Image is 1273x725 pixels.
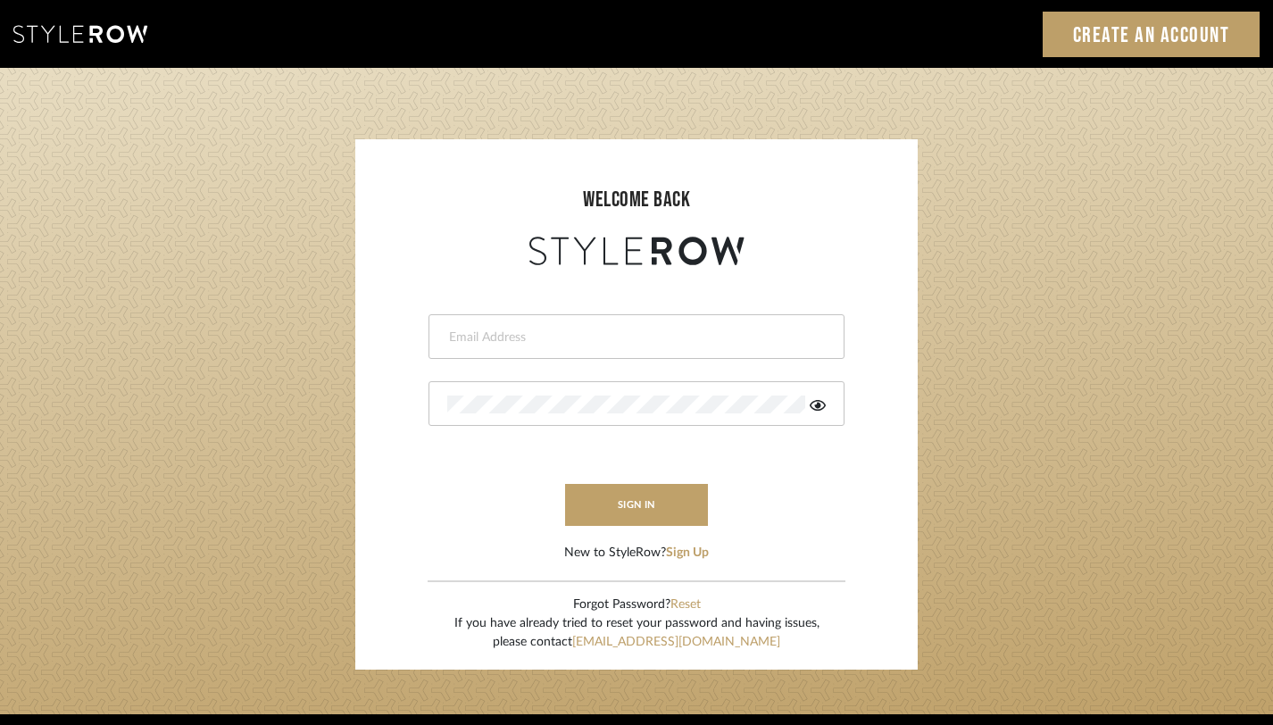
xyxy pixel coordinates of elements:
[447,329,821,346] input: Email Address
[666,544,709,562] button: Sign Up
[572,636,780,648] a: [EMAIL_ADDRESS][DOMAIN_NAME]
[454,596,820,614] div: Forgot Password?
[565,484,708,526] button: sign in
[564,544,709,562] div: New to StyleRow?
[1043,12,1261,57] a: Create an Account
[373,184,900,216] div: welcome back
[670,596,701,614] button: Reset
[454,614,820,652] div: If you have already tried to reset your password and having issues, please contact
